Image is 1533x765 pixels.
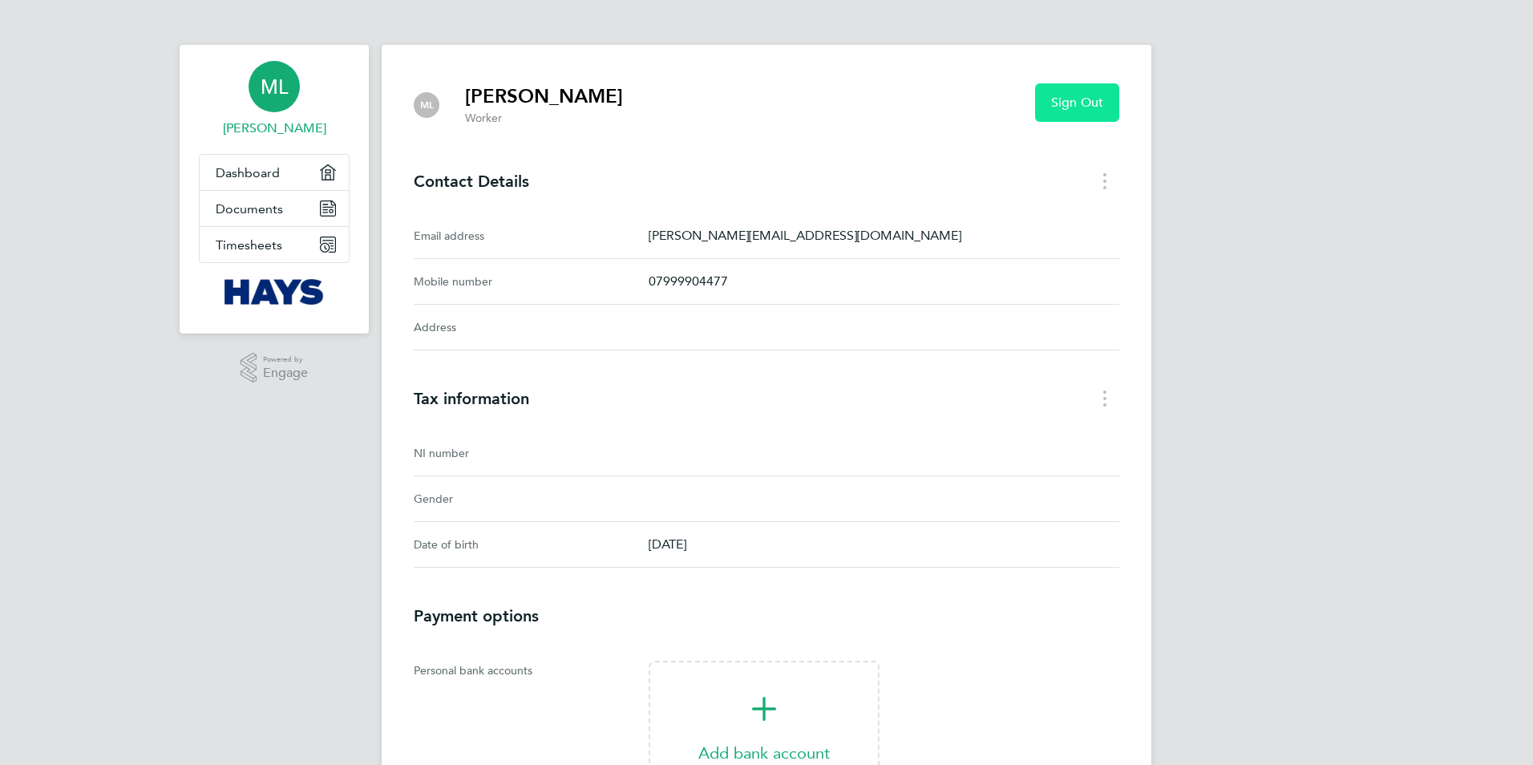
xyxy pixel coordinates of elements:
nav: Main navigation [180,45,369,334]
a: Dashboard [200,155,349,190]
p: [PERSON_NAME][EMAIL_ADDRESS][DOMAIN_NAME] [649,226,1119,245]
p: Add bank account [650,743,878,763]
p: 07999904477 [649,272,1119,291]
a: Timesheets [200,227,349,262]
img: hays-logo-retina.png [224,279,325,305]
div: Martynas Lukosius [414,92,439,118]
span: Martynas Lukosius [199,119,350,138]
span: Powered by [263,353,308,366]
div: Mobile number [414,272,649,291]
button: Sign Out [1035,83,1119,122]
div: NI number [414,443,649,463]
h3: Contact Details [414,172,1119,191]
span: Documents [216,201,283,217]
h2: [PERSON_NAME] [465,83,623,109]
a: ML[PERSON_NAME] [199,61,350,138]
div: Email address [414,226,649,245]
button: Tax information menu [1090,386,1119,411]
span: ML [261,76,288,97]
div: Date of birth [414,535,649,554]
h3: Tax information [414,389,1119,408]
span: Sign Out [1051,95,1103,111]
div: Address [414,318,649,337]
h3: Payment options [414,606,1119,625]
span: ML [420,99,434,111]
div: Gender [414,489,649,508]
span: Dashboard [216,165,280,180]
p: Worker [465,111,623,127]
a: Powered byEngage [241,353,309,383]
a: Go to home page [199,279,350,305]
p: [DATE] [649,535,1119,554]
span: Engage [263,366,308,380]
span: Timesheets [216,237,282,253]
button: Contact Details menu [1090,168,1119,193]
a: Documents [200,191,349,226]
